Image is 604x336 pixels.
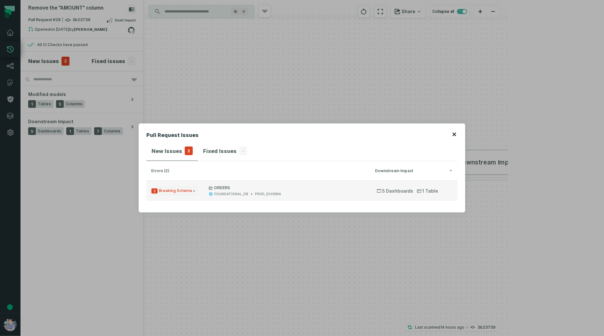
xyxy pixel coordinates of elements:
button: Issue TypeORDERSFOUNDATIONAL_DBPROD_SCHEMA5 Dashboards1 Table [146,180,458,201]
h4: New Issues [151,147,182,155]
h4: Fixed Issues [203,147,237,155]
h2: Pull Request Issues [146,131,199,141]
div: FOUNDATIONAL_DB [214,192,248,196]
button: errors (2)Downstream Impact [151,169,453,173]
div: PROD_SCHEMA [255,192,281,196]
span: Severity [151,188,158,194]
span: 2 [185,147,193,156]
span: 5 Dashboards [377,188,413,194]
div: errors (2)Downstream Impact [146,180,458,205]
span: - [239,147,247,156]
div: errors (2) [151,169,371,173]
span: Issue Type [150,187,197,195]
p: ORDERS [209,185,365,190]
div: Downstream Impact [375,169,453,173]
span: 1 Table [417,188,438,194]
